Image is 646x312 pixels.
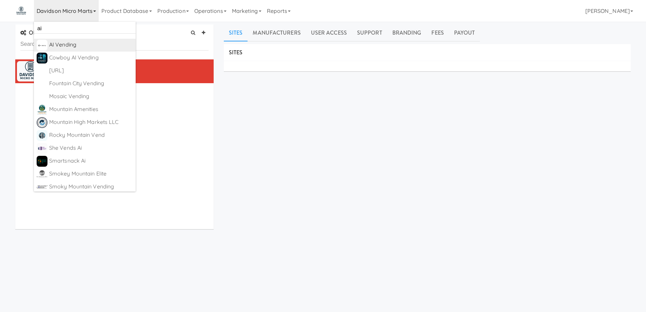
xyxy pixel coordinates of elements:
div: Rocky Mountain Vend [49,130,133,140]
img: dhiugoebgdxuxooaxdoo.png [37,182,47,192]
input: Search Operator [20,38,209,51]
img: ACwAAAAAAQABAAACADs= [37,78,47,89]
div: Smokey Mountain Elite [49,169,133,179]
div: Smartsnack Ai [49,156,133,166]
a: Payout [449,24,480,41]
div: Mountain High Markets LLC [49,117,133,127]
img: ck9lluqwz49r4slbytpm.png [37,40,47,51]
span: OPERATORS [20,29,61,37]
a: Support [352,24,387,41]
img: qcqk5hppvz9zt1irxp5o.png [37,169,47,180]
img: g5q6d7wtnif5dvdpfvxb.jpg [37,53,47,63]
img: Micromart [15,5,27,17]
div: [URL] [49,66,133,76]
a: Fees [426,24,449,41]
a: User Access [306,24,352,41]
div: Mountain Amenities [49,104,133,114]
div: AI Vending [49,40,133,50]
img: cb7ohg0yhrkhgfvwlwg4.jpg [37,143,47,154]
img: wlffpiskpwql3sdosfcx.png [37,156,47,167]
img: auuj9tzfknrtpnih5ako.png [37,117,47,128]
a: Branding [387,24,427,41]
img: atdualizasvtjbsk9vhy.png [37,104,47,115]
div: Cowboy AI Vending [49,53,133,63]
li: Davidson Micro Marts[STREET_ADDRESS][PERSON_NAME] [15,59,214,83]
div: Fountain City Vending [49,78,133,89]
img: ACwAAAAAAQABAAACADs= [37,66,47,76]
img: ACwAAAAAAQABAAACADs= [37,91,47,102]
a: Manufacturers [248,24,306,41]
div: Mosaic Vending [49,91,133,102]
div: Smoky Mountain Vending [49,182,133,192]
a: Sites [224,24,248,41]
span: SITES [229,49,243,56]
img: uvd5w90mlcx7cyhypmap.png [37,130,47,141]
div: She Vends Ai [49,143,133,153]
input: Search operator [34,23,136,34]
